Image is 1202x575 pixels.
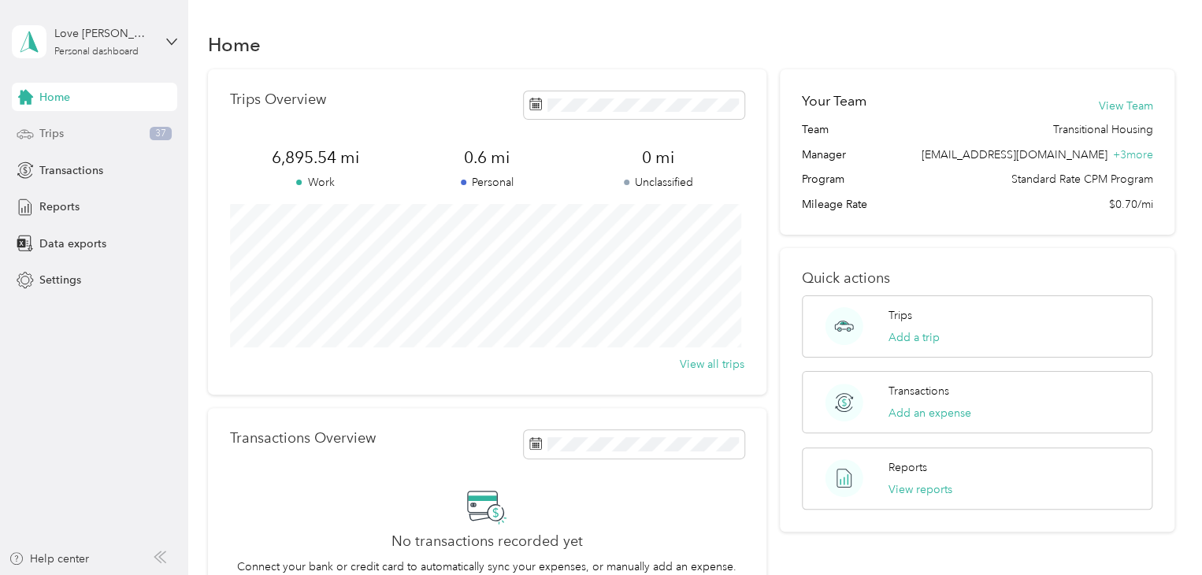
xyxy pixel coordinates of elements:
[1108,196,1152,213] span: $0.70/mi
[401,147,573,169] span: 0.6 mi
[230,147,402,169] span: 6,895.54 mi
[39,236,106,252] span: Data exports
[150,127,172,141] span: 37
[1052,121,1152,138] span: Transitional Housing
[802,121,829,138] span: Team
[39,125,64,142] span: Trips
[208,36,261,53] h1: Home
[1011,171,1152,187] span: Standard Rate CPM Program
[921,148,1107,161] span: [EMAIL_ADDRESS][DOMAIN_NAME]
[1114,487,1202,575] iframe: Everlance-gr Chat Button Frame
[802,196,867,213] span: Mileage Rate
[39,162,103,179] span: Transactions
[230,174,402,191] p: Work
[401,174,573,191] p: Personal
[230,91,326,108] p: Trips Overview
[889,405,971,421] button: Add an expense
[889,481,952,498] button: View reports
[802,270,1152,287] p: Quick actions
[230,430,376,447] p: Transactions Overview
[680,356,744,373] button: View all trips
[573,174,744,191] p: Unclassified
[39,198,80,215] span: Reports
[391,533,583,550] h2: No transactions recorded yet
[889,307,912,324] p: Trips
[802,91,866,111] h2: Your Team
[889,383,949,399] p: Transactions
[237,558,736,575] p: Connect your bank or credit card to automatically sync your expenses, or manually add an expense.
[39,272,81,288] span: Settings
[802,171,844,187] span: Program
[573,147,744,169] span: 0 mi
[54,47,139,57] div: Personal dashboard
[889,459,927,476] p: Reports
[54,25,153,42] div: Love [PERSON_NAME]
[889,329,940,346] button: Add a trip
[1098,98,1152,114] button: View Team
[1112,148,1152,161] span: + 3 more
[9,551,89,567] button: Help center
[802,147,846,163] span: Manager
[39,89,70,106] span: Home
